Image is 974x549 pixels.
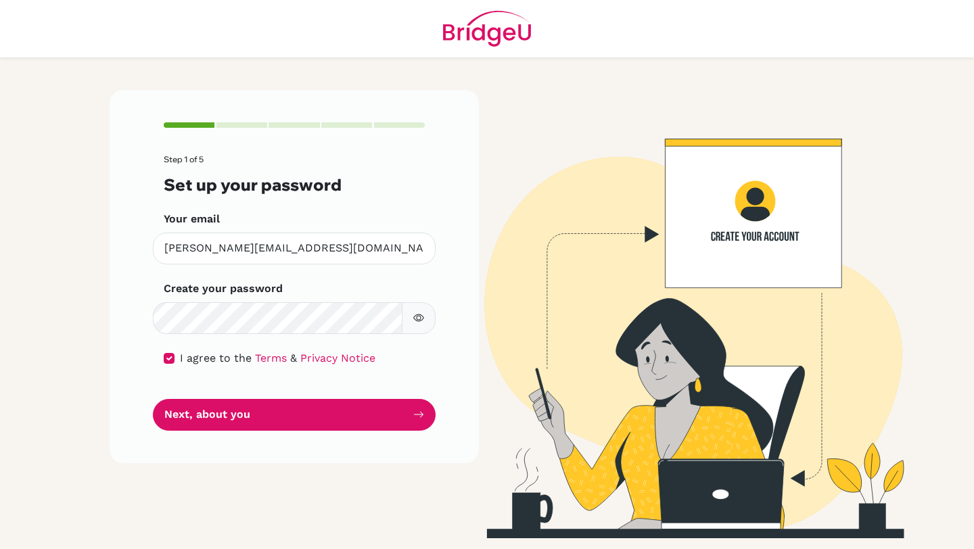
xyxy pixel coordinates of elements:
label: Your email [164,211,220,227]
a: Privacy Notice [300,352,375,364]
h3: Set up your password [164,175,425,195]
label: Create your password [164,281,283,297]
span: I agree to the [180,352,252,364]
a: Terms [255,352,287,364]
input: Insert your email* [153,233,436,264]
span: Step 1 of 5 [164,154,204,164]
span: & [290,352,297,364]
button: Next, about you [153,399,436,431]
